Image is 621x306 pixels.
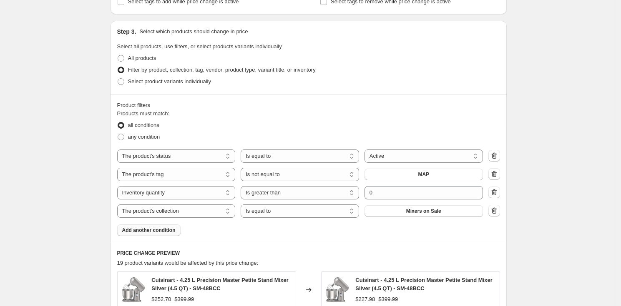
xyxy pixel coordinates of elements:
span: Filter by product, collection, tag, vendor, product type, variant title, or inventory [128,67,316,73]
span: All products [128,55,156,61]
span: all conditions [128,122,159,128]
span: Products must match: [117,110,170,117]
span: Mixers on Sale [406,208,441,214]
h6: PRICE CHANGE PREVIEW [117,250,500,256]
strike: $399.99 [378,295,398,304]
div: $227.98 [355,295,375,304]
img: Cuisinart-4_25-L-Precision-Master-Petite-Stand-Mixer-Silver-4_5-QT-SM-48BCC_80x.jpg [122,277,145,302]
span: Select product variants individually [128,78,211,85]
span: Add another condition [122,227,176,234]
span: any condition [128,134,160,140]
span: 19 product variants would be affected by this price change: [117,260,259,266]
strike: $399.99 [174,295,194,304]
button: Mixers on Sale [365,205,483,217]
h2: Step 3. [117,27,136,36]
span: Cuisinart - 4.25 L Precision Master Petite Stand Mixer Silver (4.5 QT) - SM-48BCC [355,277,492,291]
p: Select which products should change in price [139,27,248,36]
img: Cuisinart-4_25-L-Precision-Master-Petite-Stand-Mixer-Silver-4_5-QT-SM-48BCC_80x.jpg [326,277,349,302]
div: Product filters [117,101,500,109]
button: Add another condition [117,224,181,236]
span: Select all products, use filters, or select products variants individually [117,43,282,50]
span: Cuisinart - 4.25 L Precision Master Petite Stand Mixer Silver (4.5 QT) - SM-48BCC [151,277,288,291]
div: $252.70 [151,295,171,304]
button: MAP [365,169,483,180]
span: MAP [418,171,429,178]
